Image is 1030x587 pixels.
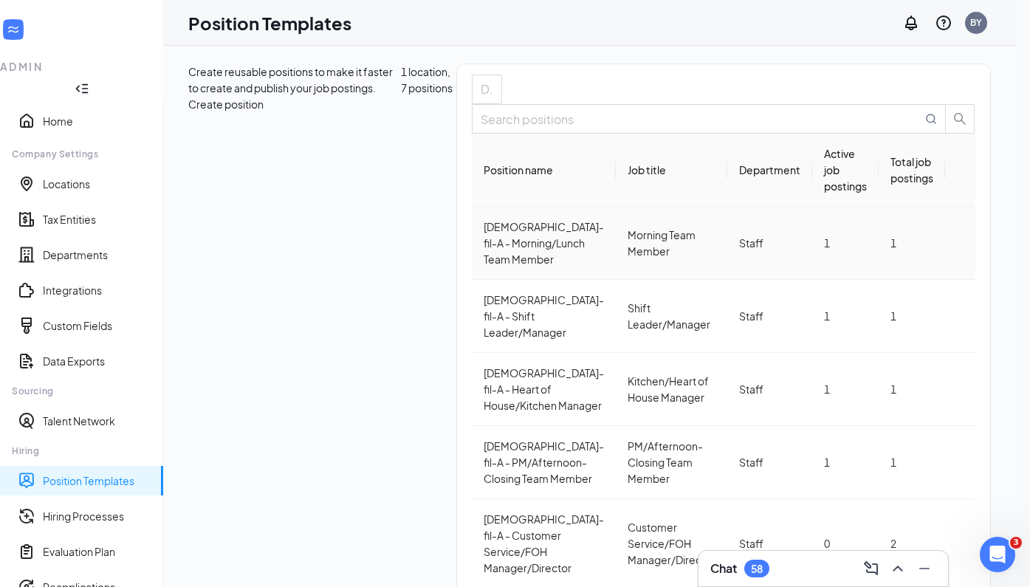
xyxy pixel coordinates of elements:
button: ChevronUp [886,557,910,580]
button: Minimize [913,557,936,580]
span: 3 [1010,537,1022,549]
a: Hiring Processes [43,509,151,524]
div: Company Settings [12,148,151,160]
div: 1 [890,235,933,251]
a: Data Exports [43,354,151,368]
th: Total job postings [879,134,945,207]
div: 1 [890,381,933,397]
div: [DEMOGRAPHIC_DATA]-fil-A - Customer Service/FOH Manager/Director [484,511,604,576]
th: Department [727,134,812,207]
div: Sourcing [12,385,151,397]
div: 0 [824,535,867,552]
th: Active job postings [812,134,879,207]
div: BY [970,16,982,29]
td: Staff [727,280,812,353]
svg: MagnifyingGlass [925,113,937,125]
div: Kitchen/Heart of House Manager [628,373,715,405]
div: [DEMOGRAPHIC_DATA]-fil-A - Shift Leader/Manager [484,292,604,340]
div: 1 [890,308,933,324]
span: search [946,112,974,126]
div: [DEMOGRAPHIC_DATA]-fil-A - Heart of House/Kitchen Manager [484,365,604,413]
button: search [945,104,975,134]
div: Shift Leader/Manager [628,300,715,332]
svg: Minimize [916,560,933,577]
div: 2 [890,535,933,552]
div: 1 [824,454,867,470]
span: 1 location , 7 positions [401,65,453,95]
svg: ComposeMessage [862,560,880,577]
div: 1 [824,381,867,397]
iframe: Intercom live chat [980,537,1015,572]
div: 1 [824,308,867,324]
h1: Position Templates [188,10,351,35]
div: 58 [751,563,763,575]
a: Locations [43,176,151,191]
input: Search positions [481,110,922,128]
a: Tax Entities [43,212,151,227]
button: ComposeMessage [859,557,883,580]
div: Customer Service/FOH Manager/Director [628,519,715,568]
svg: ChevronUp [889,560,907,577]
a: Integrations [43,283,151,298]
div: 1 [890,454,933,470]
a: Talent Network [43,413,151,428]
a: Position Templates [43,473,151,488]
h3: Chat [710,560,737,577]
div: [DEMOGRAPHIC_DATA]-fil-A - PM/Afternoon-Closing Team Member [484,438,604,487]
svg: Notifications [902,14,920,32]
div: Morning Team Member [628,227,715,259]
div: 1 [824,235,867,251]
button: Create position [188,96,264,112]
td: Staff [727,426,812,499]
svg: QuestionInfo [935,14,952,32]
span: Position name [484,163,553,176]
a: Custom Fields [43,318,151,333]
a: Evaluation Plan [43,544,151,559]
td: Staff [727,353,812,426]
a: Home [43,114,151,128]
svg: Collapse [75,81,89,96]
td: Staff [727,207,812,280]
svg: WorkstreamLogo [6,22,21,37]
div: Hiring [12,444,151,457]
a: Departments [43,247,151,262]
p: Create reusable positions to make it faster to create and publish your job postings. [188,63,401,96]
div: [DEMOGRAPHIC_DATA]-fil-A - Morning/Lunch Team Member [484,219,604,267]
div: PM/Afternoon-Closing Team Member [628,438,715,487]
span: Job title [628,163,666,176]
